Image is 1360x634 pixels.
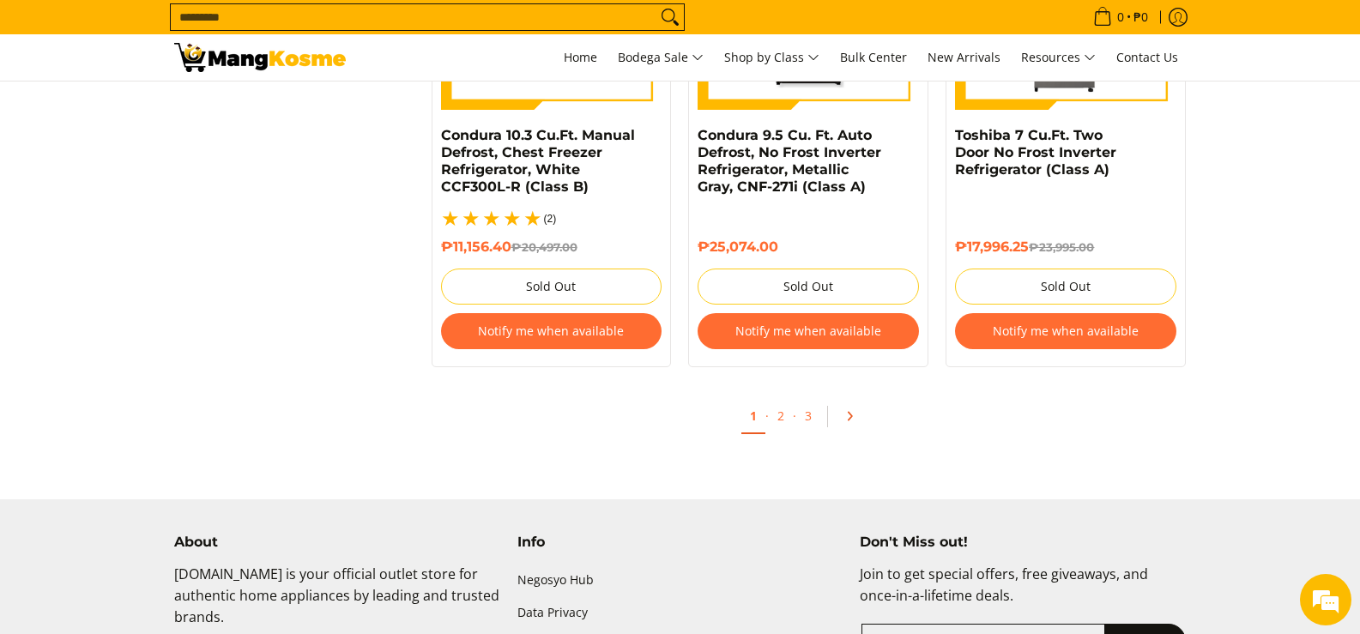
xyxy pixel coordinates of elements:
span: • [1088,8,1153,27]
img: Bodega Sale Refrigerator l Mang Kosme: Home Appliances Warehouse Sale [174,43,346,72]
span: Shop by Class [724,47,819,69]
a: Shop by Class [716,34,828,81]
del: ₱23,995.00 [1029,240,1094,254]
a: Bodega Sale [609,34,712,81]
span: Contact Us [1116,49,1178,65]
a: Condura 9.5 Cu. Ft. Auto Defrost, No Frost Inverter Refrigerator, Metallic Gray, CNF-271i (Class A) [698,127,881,195]
a: Contact Us [1108,34,1187,81]
span: Resources [1021,47,1096,69]
a: Bulk Center [831,34,916,81]
div: Chat with us now [89,96,288,118]
button: Notify me when available [955,313,1176,349]
button: Sold Out [955,269,1176,305]
a: Home [555,34,606,81]
button: Notify me when available [698,313,919,349]
a: Resources [1012,34,1104,81]
span: 0 [1115,11,1127,23]
a: 3 [796,399,820,432]
button: Sold Out [441,269,662,305]
span: Home [564,49,597,65]
span: New Arrivals [928,49,1000,65]
span: · [765,408,769,424]
nav: Main Menu [363,34,1187,81]
span: We're online! [100,201,237,374]
del: ₱20,497.00 [511,240,577,254]
h4: Don't Miss out! [860,534,1186,551]
button: Sold Out [698,269,919,305]
span: · [793,408,796,424]
ul: Pagination [423,393,1195,448]
h4: About [174,534,500,551]
a: Data Privacy [517,596,843,629]
h6: ₱25,074.00 [698,239,919,256]
span: (2) [544,214,557,224]
a: 2 [769,399,793,432]
a: New Arrivals [919,34,1009,81]
span: Bodega Sale [618,47,704,69]
a: Condura 10.3 Cu.Ft. Manual Defrost, Chest Freezer Refrigerator, White CCF300L-R (Class B) [441,127,635,195]
h6: ₱17,996.25 [955,239,1176,256]
a: 1 [741,399,765,434]
div: Minimize live chat window [281,9,323,50]
h4: Info [517,534,843,551]
textarea: Type your message and hit 'Enter' [9,438,327,498]
span: Bulk Center [840,49,907,65]
button: Search [656,4,684,30]
a: Negosyo Hub [517,564,843,596]
a: Toshiba 7 Cu.Ft. Two Door No Frost Inverter Refrigerator (Class A) [955,127,1116,178]
h6: ₱11,156.40 [441,239,662,256]
span: ₱0 [1131,11,1151,23]
button: Notify me when available [441,313,662,349]
p: Join to get special offers, free giveaways, and once-in-a-lifetime deals. [860,564,1186,624]
span: 5.0 / 5.0 based on 2 reviews [441,208,544,229]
